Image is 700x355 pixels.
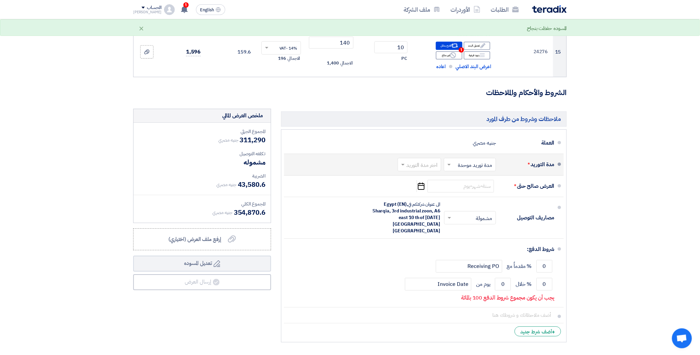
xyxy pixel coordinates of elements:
span: 1,596 [186,48,201,56]
h3: الشروط والأحكام والملاحظات [133,88,567,98]
span: 196 [278,55,286,62]
span: 311,290 [240,135,265,145]
div: مدة التوريد [501,157,554,173]
ng-select: VAT [261,41,301,55]
div: شروط الدفع: [295,241,554,257]
span: اعاده [436,63,446,70]
button: تعديل المسوده [133,256,271,272]
h5: ملاحظات وشروط من طرف المورد [281,111,567,126]
div: العرض صالح حتى [501,178,554,194]
button: إرسال العرض [133,274,271,290]
div: المجموع الكلي [139,200,265,207]
div: جنيه مصري [473,137,496,149]
span: جنيه مصري [217,181,237,188]
p: يجب أن يكون مجموع شروط الدفع 100 بالمائة [461,295,554,301]
div: غير متاح [436,51,462,59]
div: الحساب [147,5,161,11]
input: payment-term-2 [537,278,552,291]
a: ملف الشركة [398,2,446,17]
span: جنيه مصري [218,137,238,144]
div: الى عنوان شركتكم في [367,201,440,234]
input: payment-term-1 [537,260,552,273]
div: تكلفه التوصيل [139,150,265,157]
td: 15 [553,27,566,77]
input: payment-term-2 [495,278,511,291]
div: × [139,24,144,32]
input: payment-term-2 [405,278,471,291]
span: 43,580.6 [238,179,265,189]
span: % خلال [516,281,532,288]
td: 24276 [496,27,553,77]
div: تعديل البند [464,42,490,50]
a: الأوردرات [446,2,486,17]
span: % مقدماً مع [507,263,532,270]
img: Teradix logo [532,5,567,13]
span: English [200,8,214,12]
div: الضريبة [139,173,265,179]
div: اقترح بدائل [436,42,462,50]
span: إرفع ملف العرض (اختياري) [168,235,221,243]
input: أضف ملاحظاتك و شروطك هنا [289,309,554,321]
span: اعرض البند الاصلي [456,63,491,70]
span: جنيه مصري [213,209,233,216]
span: + [552,328,555,336]
span: 354,870.6 [234,207,265,217]
img: profile_test.png [164,4,175,15]
div: المسوده حفظت بنجاح [527,25,567,32]
span: 1 [459,47,464,53]
a: الطلبات [486,2,524,17]
div: أضف شرط جديد [515,326,561,336]
span: مشموله [244,157,265,167]
div: المجموع الجزئي [139,128,265,135]
input: payment-term-2 [436,260,502,273]
span: Egypt (EN), Sharqia, 3rd industrial zoon, A6 east 10 th of [DATE][GEOGRAPHIC_DATA] [GEOGRAPHIC_DATA] [372,201,440,234]
span: PC [401,55,407,62]
a: Open chat [672,328,692,348]
input: أدخل سعر الوحدة [309,37,354,49]
span: 1 [183,2,189,8]
div: مصاريف التوصيل [501,210,554,226]
button: English [196,4,225,15]
span: الاجمالي [287,55,300,62]
td: 159.6 [206,27,256,77]
span: يوم من [476,281,490,288]
span: الاجمالي [340,60,353,66]
span: 1,400 [327,60,339,66]
div: بنود فرعية [464,51,490,59]
div: العملة [501,135,554,151]
div: ملخص العرض المالي [222,112,263,120]
input: سنة-شهر-يوم [428,180,494,192]
input: RFQ_STEP1.ITEMS.2.AMOUNT_TITLE [374,41,408,53]
div: [PERSON_NAME] [133,10,161,14]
